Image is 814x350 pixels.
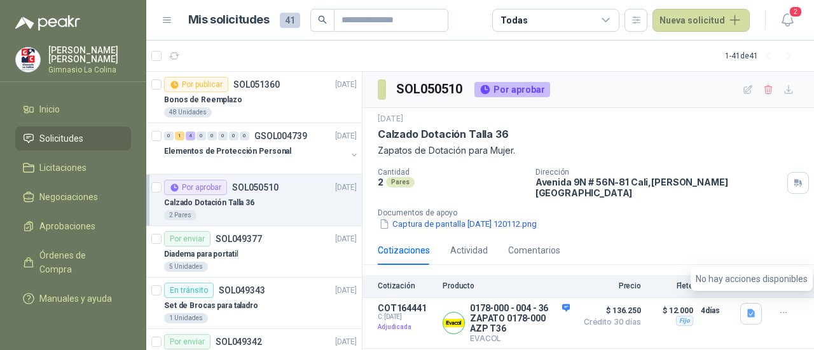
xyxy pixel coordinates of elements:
[39,161,86,175] span: Licitaciones
[240,131,249,140] div: 0
[577,318,641,326] span: Crédito 30 días
[186,131,195,140] div: 4
[175,131,184,140] div: 1
[216,234,262,243] p: SOL049377
[15,185,131,209] a: Negociaciones
[48,66,131,74] p: Gimnasio La Colina
[219,286,265,295] p: SOL049343
[188,11,270,29] h1: Mis solicitudes
[164,77,228,92] div: Por publicar
[16,48,40,72] img: Company Logo
[39,190,98,204] span: Negociaciones
[470,333,570,343] p: EVACOL
[335,336,357,348] p: [DATE]
[443,313,464,333] img: Company Logo
[48,46,131,64] p: [PERSON_NAME] [PERSON_NAME]
[197,131,206,140] div: 0
[164,180,227,195] div: Por aprobar
[577,303,641,318] span: $ 136.250
[776,9,799,32] button: 2
[577,281,641,290] p: Precio
[39,248,119,276] span: Órdenes de Compra
[216,337,262,346] p: SOL049342
[335,79,357,91] p: [DATE]
[218,131,228,140] div: 0
[164,107,212,118] div: 48 Unidades
[164,313,208,323] div: 1 Unidades
[378,113,403,125] p: [DATE]
[164,283,214,298] div: En tránsito
[164,197,254,209] p: Calzado Dotación Talla 36
[146,175,362,226] a: Por aprobarSOL050510[DATE] Calzado Dotación Talla 362 Pares
[378,217,538,231] button: Captura de pantalla [DATE] 120112.png
[470,303,570,333] p: 0178-000 - 004 - 36 ZAPATO 0178-000 AZP T36
[500,13,527,27] div: Todas
[535,177,782,198] p: Avenida 9N # 56N-81 Cali , [PERSON_NAME][GEOGRAPHIC_DATA]
[378,243,430,257] div: Cotizaciones
[335,182,357,194] p: [DATE]
[233,80,280,89] p: SOL051360
[508,243,560,257] div: Comentarios
[254,131,307,140] p: GSOL004739
[378,177,383,187] p: 2
[696,272,808,286] li: No hay acciones disponibles
[378,128,509,141] p: Calzado Dotación Talla 36
[39,219,95,233] span: Aprobaciones
[164,131,174,140] div: 0
[378,144,799,158] p: Zapatos de Dotación para Mujer.
[318,15,327,24] span: search
[15,243,131,281] a: Órdenes de Compra
[39,292,112,306] span: Manuales y ayuda
[701,303,733,318] p: 4 días
[164,94,242,106] p: Bonos de Reemplazo
[146,72,362,123] a: Por publicarSOL051360[DATE] Bonos de Reemplazo48 Unidades
[146,278,362,329] a: En tránsitoSOL049343[DATE] Set de Brocas para taladro1 Unidades
[15,286,131,311] a: Manuales y ayuda
[378,303,435,313] p: COT164441
[164,145,291,158] p: Elementos de Protección Personal
[378,321,435,333] p: Adjudicada
[443,281,570,290] p: Producto
[164,210,197,220] div: 2 Pares
[378,281,435,290] p: Cotización
[15,97,131,121] a: Inicio
[652,9,750,32] button: Nueva solicitud
[207,131,217,140] div: 0
[789,6,803,18] span: 2
[676,316,693,326] div: Fijo
[378,168,525,177] p: Cantidad
[15,15,80,30] img: Logo peakr
[164,334,210,349] div: Por enviar
[15,156,131,180] a: Licitaciones
[15,214,131,238] a: Aprobaciones
[649,281,693,290] p: Flete
[229,131,238,140] div: 0
[280,13,300,28] span: 41
[474,82,550,97] div: Por aprobar
[335,130,357,142] p: [DATE]
[164,262,208,272] div: 5 Unidades
[164,231,210,246] div: Por enviar
[396,79,464,99] h3: SOL050510
[725,46,799,66] div: 1 - 41 de 41
[39,102,60,116] span: Inicio
[146,226,362,278] a: Por enviarSOL049377[DATE] Diadema para portatil5 Unidades
[164,300,258,312] p: Set de Brocas para taladro
[335,233,357,245] p: [DATE]
[386,177,415,187] div: Pares
[649,303,693,318] p: $ 12.000
[378,313,435,321] span: C: [DATE]
[232,183,279,192] p: SOL050510
[335,285,357,297] p: [DATE]
[164,128,359,169] a: 0 1 4 0 0 0 0 0 GSOL004739[DATE] Elementos de Protección Personal
[15,126,131,151] a: Solicitudes
[39,131,83,145] span: Solicitudes
[378,208,809,217] p: Documentos de apoyo
[535,168,782,177] p: Dirección
[164,248,238,260] p: Diadema para portatil
[450,243,488,257] div: Actividad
